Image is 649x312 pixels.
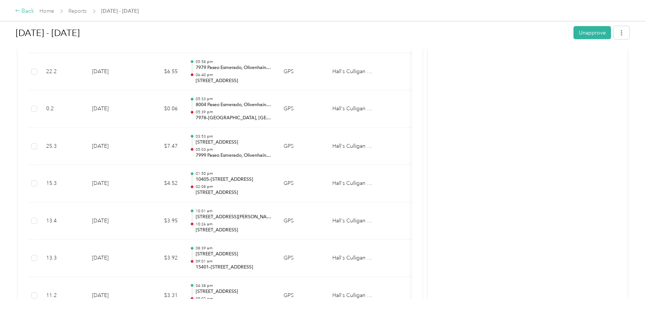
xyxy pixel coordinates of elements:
td: [DATE] [86,90,139,128]
td: GPS [278,90,326,128]
td: 22.2 [40,53,86,91]
a: Reports [69,8,87,14]
p: 05:02 pm [196,296,272,301]
td: GPS [278,53,326,91]
td: Hall's Culligan Water [326,53,383,91]
button: Unapprove [574,26,611,39]
td: 13.4 [40,202,86,240]
p: 05:33 pm [196,96,272,102]
p: [STREET_ADDRESS] [196,139,272,146]
p: 05:39 pm [196,109,272,115]
a: Home [40,8,54,14]
h1: Aug 1 - 31, 2025 [16,24,568,42]
td: 15.3 [40,165,86,202]
td: $6.55 [139,53,184,91]
p: 02:08 pm [196,184,272,189]
p: 7999 Paseo Esmerado, Olivenhain, [GEOGRAPHIC_DATA], [GEOGRAPHIC_DATA] [196,152,272,159]
span: [DATE] - [DATE] [101,7,139,15]
p: 10:26 am [196,222,272,227]
td: 0.2 [40,90,86,128]
p: [STREET_ADDRESS] [196,288,272,295]
td: $4.52 [139,165,184,202]
p: 05:03 pm [196,147,272,152]
p: 10:01 am [196,208,272,214]
td: $3.95 [139,202,184,240]
p: 7978–[GEOGRAPHIC_DATA], [GEOGRAPHIC_DATA], [GEOGRAPHIC_DATA], [GEOGRAPHIC_DATA] [196,115,272,121]
td: [DATE] [86,202,139,240]
td: $3.92 [139,240,184,277]
p: [STREET_ADDRESS] [196,78,272,84]
td: Hall's Culligan Water [326,165,383,202]
p: [STREET_ADDRESS][PERSON_NAME][PERSON_NAME] [196,214,272,220]
p: 06:40 pm [196,72,272,78]
iframe: Everlance-gr Chat Button Frame [607,270,649,312]
td: 25.3 [40,128,86,165]
td: 13.3 [40,240,86,277]
p: 04:38 pm [196,283,272,288]
td: Hall's Culligan Water [326,202,383,240]
td: Hall's Culligan Water [326,240,383,277]
p: 7979 Paseo Esmerado, Olivenhain, [GEOGRAPHIC_DATA], [GEOGRAPHIC_DATA] [196,64,272,71]
p: [STREET_ADDRESS] [196,251,272,258]
td: [DATE] [86,240,139,277]
p: 05:58 pm [196,59,272,64]
td: [DATE] [86,53,139,91]
p: 10405–[STREET_ADDRESS] [196,176,272,183]
td: GPS [278,165,326,202]
td: GPS [278,240,326,277]
td: Hall's Culligan Water [326,90,383,128]
div: Back [15,7,35,16]
p: 09:01 am [196,259,272,264]
p: [STREET_ADDRESS] [196,227,272,234]
td: [DATE] [86,165,139,202]
td: GPS [278,202,326,240]
p: [STREET_ADDRESS] [196,189,272,196]
p: 01:50 pm [196,171,272,176]
td: $0.06 [139,90,184,128]
td: [DATE] [86,128,139,165]
td: GPS [278,128,326,165]
p: 03:53 pm [196,134,272,139]
td: $7.47 [139,128,184,165]
td: Hall's Culligan Water [326,128,383,165]
p: 8004 Paseo Esmerado, Olivenhain, [GEOGRAPHIC_DATA], [GEOGRAPHIC_DATA] [196,102,272,108]
p: 15401–[STREET_ADDRESS] [196,264,272,271]
p: 08:39 am [196,246,272,251]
